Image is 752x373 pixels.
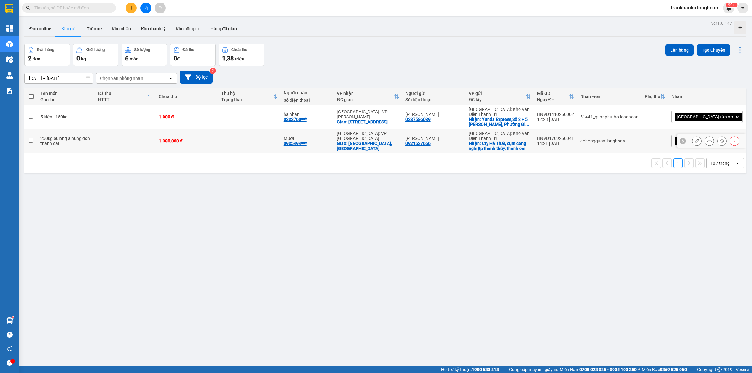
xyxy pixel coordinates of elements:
[159,138,215,143] div: 1.380.000 đ
[469,141,531,151] div: Nhận: Cty Hà Thái, cụm công nghiệp thanh thùy, thanh oai
[140,3,151,13] button: file-add
[218,88,280,105] th: Toggle SortBy
[472,367,499,372] strong: 1900 633 818
[697,44,730,56] button: Tạo Chuyến
[6,88,13,94] img: solution-icon
[210,68,216,74] sup: 2
[100,75,143,81] div: Chọn văn phòng nhận
[107,21,136,36] button: Kho nhận
[677,138,734,144] span: [GEOGRAPHIC_DATA] tận nơi
[26,6,30,10] span: search
[98,97,148,102] div: HTTT
[642,366,687,373] span: Miền Bắc
[86,48,105,52] div: Khối lượng
[525,122,529,127] span: ...
[12,316,14,318] sup: 1
[337,109,399,119] div: [GEOGRAPHIC_DATA] : VP [PERSON_NAME]
[405,112,462,117] div: c Linh
[726,5,732,11] img: icon-new-feature
[76,54,80,62] span: 0
[692,366,692,373] span: |
[645,94,660,99] div: Phụ thu
[136,21,171,36] button: Kho thanh lý
[692,136,702,146] div: Sửa đơn hàng
[337,131,399,141] div: [GEOGRAPHIC_DATA]: VP [GEOGRAPHIC_DATA]
[28,54,31,62] span: 2
[580,114,639,119] div: 51441_quanphutho.longhoan
[56,21,82,36] button: Kho gửi
[337,141,399,151] div: Giao: Đường Quang Trung, Thành Phố Quảng Ngãi
[665,44,694,56] button: Lên hàng
[537,97,569,102] div: Ngày ĐH
[6,25,13,32] img: dashboard-icon
[231,48,247,52] div: Chưa thu
[660,367,687,372] strong: 0369 525 060
[469,97,526,102] div: ĐC lấy
[134,48,150,52] div: Số lượng
[560,366,637,373] span: Miền Nam
[710,160,730,166] div: 10 / trang
[171,21,206,36] button: Kho công nợ
[441,366,499,373] span: Hỗ trợ kỹ thuật:
[337,91,394,96] div: VP nhận
[159,94,215,99] div: Chưa thu
[537,141,574,146] div: 14:21 [DATE]
[158,6,162,10] span: aim
[580,138,639,143] div: dohongquan.longhoan
[222,54,234,62] span: 1,38
[6,317,13,324] img: warehouse-icon
[405,97,462,102] div: Số điện thoại
[130,56,138,61] span: món
[180,71,213,84] button: Bộ lọc
[334,88,402,105] th: Toggle SortBy
[6,72,13,79] img: warehouse-icon
[24,44,70,66] button: Đơn hàng2đơn
[98,91,148,96] div: Đã thu
[221,97,272,102] div: Trạng thái
[405,141,431,146] div: 0921527666
[25,73,93,83] input: Select a date range.
[537,136,574,141] div: HNVD1709250041
[168,76,173,81] svg: open
[5,4,13,13] img: logo-vxr
[537,91,569,96] div: Mã GD
[580,94,639,99] div: Nhân viên
[7,346,13,352] span: notification
[726,3,737,7] sup: 682
[24,21,56,36] button: Đơn online
[144,6,148,10] span: file-add
[405,91,462,96] div: Người gửi
[737,3,748,13] button: caret-down
[82,21,107,36] button: Trên xe
[666,4,723,12] span: trankhacloi.longhoan
[155,3,166,13] button: aim
[7,360,13,366] span: message
[6,56,13,63] img: warehouse-icon
[174,54,177,62] span: 0
[469,91,526,96] div: VP gửi
[170,44,216,66] button: Đã thu0đ
[469,107,531,117] div: [GEOGRAPHIC_DATA]: Kho Văn Điển Thanh Trì
[509,366,558,373] span: Cung cấp máy in - giấy in:
[40,91,92,96] div: Tên món
[579,367,637,372] strong: 0708 023 035 - 0935 103 250
[81,56,86,61] span: kg
[37,48,54,52] div: Đơn hàng
[405,117,431,122] div: 0387586039
[284,98,331,103] div: Số điện thoại
[183,48,194,52] div: Đã thu
[337,119,399,124] div: Giao: 19 kiệt 39 Hoàng Quốc Việt, phường An Cựu, Tp Huế
[177,56,180,61] span: đ
[34,4,108,11] input: Tìm tên, số ĐT hoặc mã đơn
[129,6,133,10] span: plus
[126,3,137,13] button: plus
[284,136,331,141] div: Mười
[206,21,242,36] button: Hàng đã giao
[734,21,746,34] div: Tạo kho hàng mới
[40,97,92,102] div: Ghi chú
[405,136,462,141] div: Thanh
[638,368,640,371] span: ⚪️
[284,112,331,117] div: ha nhan
[671,94,743,99] div: Nhãn
[284,90,331,95] div: Người nhận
